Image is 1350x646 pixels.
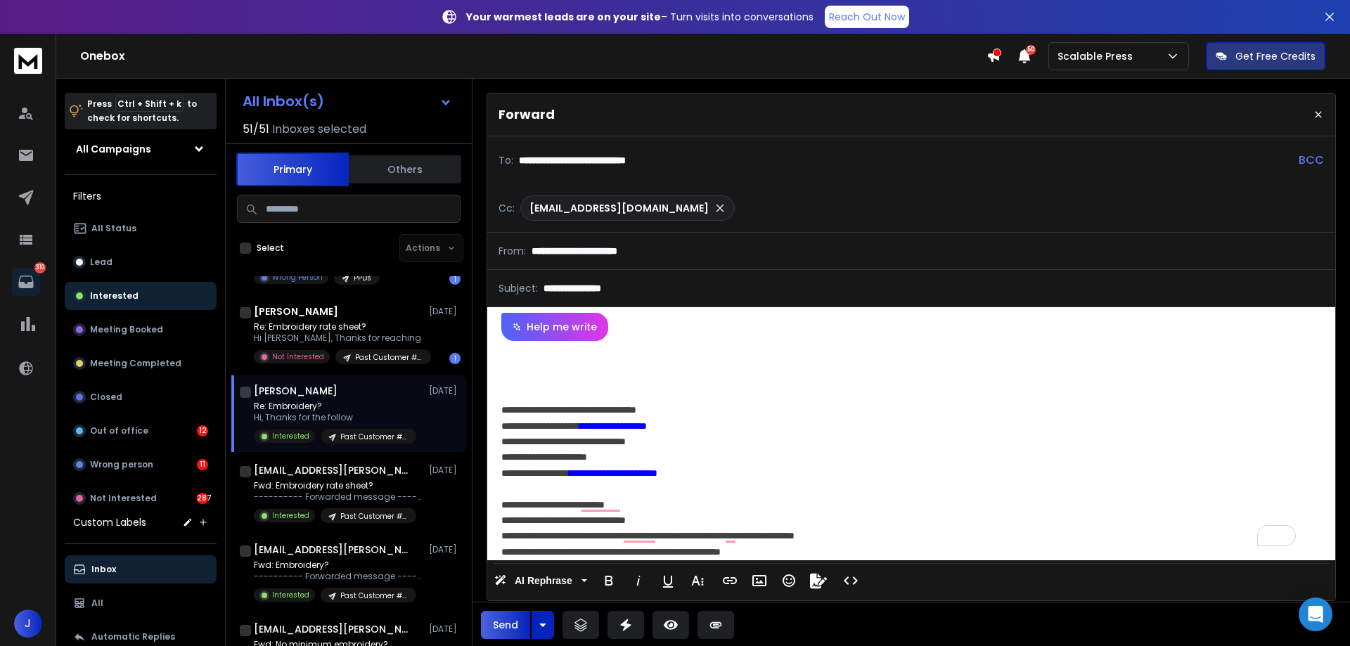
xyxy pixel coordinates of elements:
button: Bold (Ctrl+B) [596,567,622,595]
div: 1 [449,353,461,364]
button: Get Free Credits [1206,42,1325,70]
h1: [PERSON_NAME] [254,304,338,318]
button: Others [349,154,461,185]
button: More Text [684,567,711,595]
p: Hi [PERSON_NAME], Thanks for reaching [254,332,423,344]
p: Inbox [91,564,116,575]
button: All [65,589,217,617]
p: Not Interested [90,493,157,504]
button: Inbox [65,555,217,583]
p: Press to check for shortcuts. [87,97,197,125]
button: AI Rephrase [491,567,590,595]
button: Send [481,611,530,639]
p: ---------- Forwarded message --------- From: [PERSON_NAME] [254,571,423,582]
button: Emoticons [776,567,802,595]
button: Lead [65,248,217,276]
div: Open Intercom Messenger [1299,597,1332,631]
span: 51 / 51 [243,121,269,138]
p: Out of office [90,425,148,437]
p: Past Customer #2 (SP) [340,511,408,522]
h1: [PERSON_NAME] [254,384,337,398]
h3: Custom Labels [73,515,146,529]
div: 11 [197,459,208,470]
p: Past Customer #2 (SP) [340,590,408,601]
button: Primary [236,153,349,186]
button: Italic (Ctrl+I) [625,567,652,595]
p: Interested [272,590,309,600]
p: BCC [1299,152,1324,169]
button: Underline (Ctrl+U) [655,567,681,595]
button: Meeting Completed [65,349,217,377]
p: Fwd: Embroidery? [254,560,423,571]
button: Help me write [501,313,608,341]
span: AI Rephrase [512,575,575,587]
p: Cc: [499,201,515,215]
span: Ctrl + Shift + k [115,96,184,112]
button: Code View [837,567,864,595]
div: 1 [449,273,461,285]
p: [DATE] [429,465,461,476]
button: All Inbox(s) [231,87,463,115]
p: Lead [90,257,112,268]
p: [DATE] [429,306,461,317]
button: Not Interested287 [65,484,217,512]
p: Reach Out Now [829,10,905,24]
button: Out of office12 [65,417,217,445]
h1: All Inbox(s) [243,94,324,108]
p: PPDs [354,273,371,283]
p: Re: Embroidery? [254,401,416,412]
button: Wrong person11 [65,451,217,479]
p: Interested [272,431,309,441]
button: Meeting Booked [65,316,217,344]
p: Meeting Booked [90,324,163,335]
p: Past Customer #2 (SP) [340,432,408,442]
p: Not Interested [272,351,324,362]
p: Past Customer #2 (SP) [355,352,423,363]
p: Fwd: Embroidery rate sheet? [254,480,423,491]
h3: Inboxes selected [272,121,366,138]
button: Interested [65,282,217,310]
div: 12 [197,425,208,437]
span: 50 [1026,45,1036,55]
p: Automatic Replies [91,631,175,642]
p: Subject: [499,281,538,295]
p: Wrong Person [272,272,323,283]
label: Select [257,243,284,254]
p: To: [499,153,513,167]
p: [EMAIL_ADDRESS][DOMAIN_NAME] [529,201,709,215]
p: [DATE] [429,544,461,555]
p: Forward [499,105,555,124]
p: All Status [91,223,136,234]
button: J [14,609,42,638]
p: [DATE] [429,624,461,635]
p: ---------- Forwarded message --------- From: Art [254,491,423,503]
h1: [EMAIL_ADDRESS][PERSON_NAME][DOMAIN_NAME] [254,543,409,557]
h3: Filters [65,186,217,206]
p: Interested [90,290,139,302]
h1: [EMAIL_ADDRESS][PERSON_NAME][DOMAIN_NAME] [254,622,409,636]
p: Get Free Credits [1235,49,1316,63]
p: Scalable Press [1057,49,1138,63]
button: Closed [65,383,217,411]
div: 287 [197,493,208,504]
p: All [91,597,103,609]
p: 310 [34,262,46,273]
p: Hi, Thanks for the follow [254,412,416,423]
p: Closed [90,392,122,403]
a: Reach Out Now [825,6,909,28]
button: All Status [65,214,217,243]
h1: Onebox [80,48,986,65]
button: Insert Link (Ctrl+K) [716,567,743,595]
button: All Campaigns [65,135,217,163]
p: – Turn visits into conversations [466,10,814,24]
button: Insert Image (Ctrl+P) [746,567,773,595]
p: Re: Embroidery rate sheet? [254,321,423,332]
button: Signature [805,567,832,595]
h1: All Campaigns [76,142,151,156]
p: Wrong person [90,459,153,470]
h1: [EMAIL_ADDRESS][PERSON_NAME][DOMAIN_NAME] [254,463,409,477]
strong: Your warmest leads are on your site [466,10,661,24]
a: 310 [12,268,40,296]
